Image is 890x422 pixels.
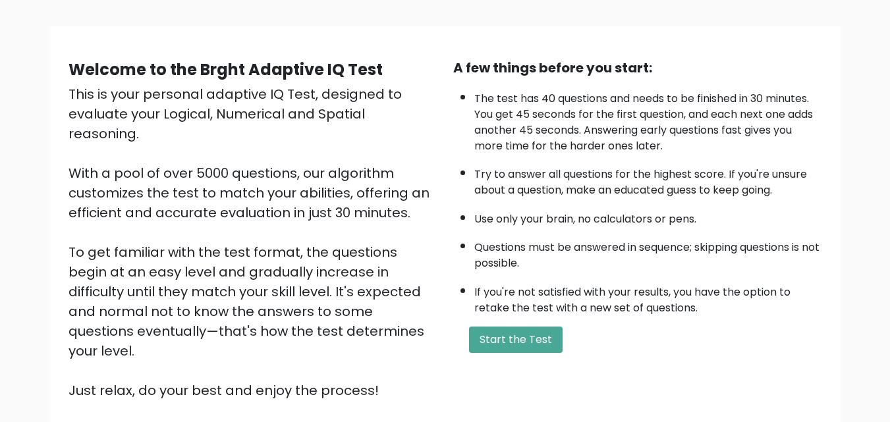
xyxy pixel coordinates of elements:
[474,84,822,154] li: The test has 40 questions and needs to be finished in 30 minutes. You get 45 seconds for the firs...
[474,160,822,198] li: Try to answer all questions for the highest score. If you're unsure about a question, make an edu...
[469,327,563,353] button: Start the Test
[474,233,822,271] li: Questions must be answered in sequence; skipping questions is not possible.
[69,59,383,80] b: Welcome to the Brght Adaptive IQ Test
[474,205,822,227] li: Use only your brain, no calculators or pens.
[453,58,822,78] div: A few things before you start:
[69,84,437,400] div: This is your personal adaptive IQ Test, designed to evaluate your Logical, Numerical and Spatial ...
[474,278,822,316] li: If you're not satisfied with your results, you have the option to retake the test with a new set ...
